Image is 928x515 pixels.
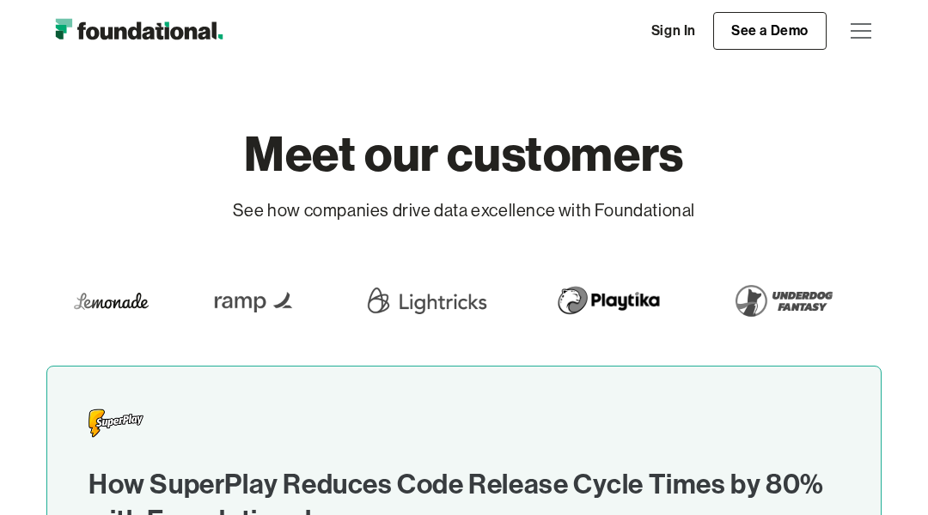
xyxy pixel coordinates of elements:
h1: Meet our customers [233,120,695,187]
p: See how companies drive data excellence with Foundational [233,196,695,227]
div: menu [840,10,882,51]
img: Playtika [525,276,648,324]
img: Ramp [181,276,284,324]
iframe: Chat Widget [842,433,928,515]
a: Sign In [634,13,713,49]
img: Foundational Logo [46,14,231,48]
a: See a Demo [713,12,827,50]
img: Lemonade [52,288,126,314]
img: Lightricks [339,276,470,324]
a: home [46,14,231,48]
img: Underdog Fantasy [703,276,820,324]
